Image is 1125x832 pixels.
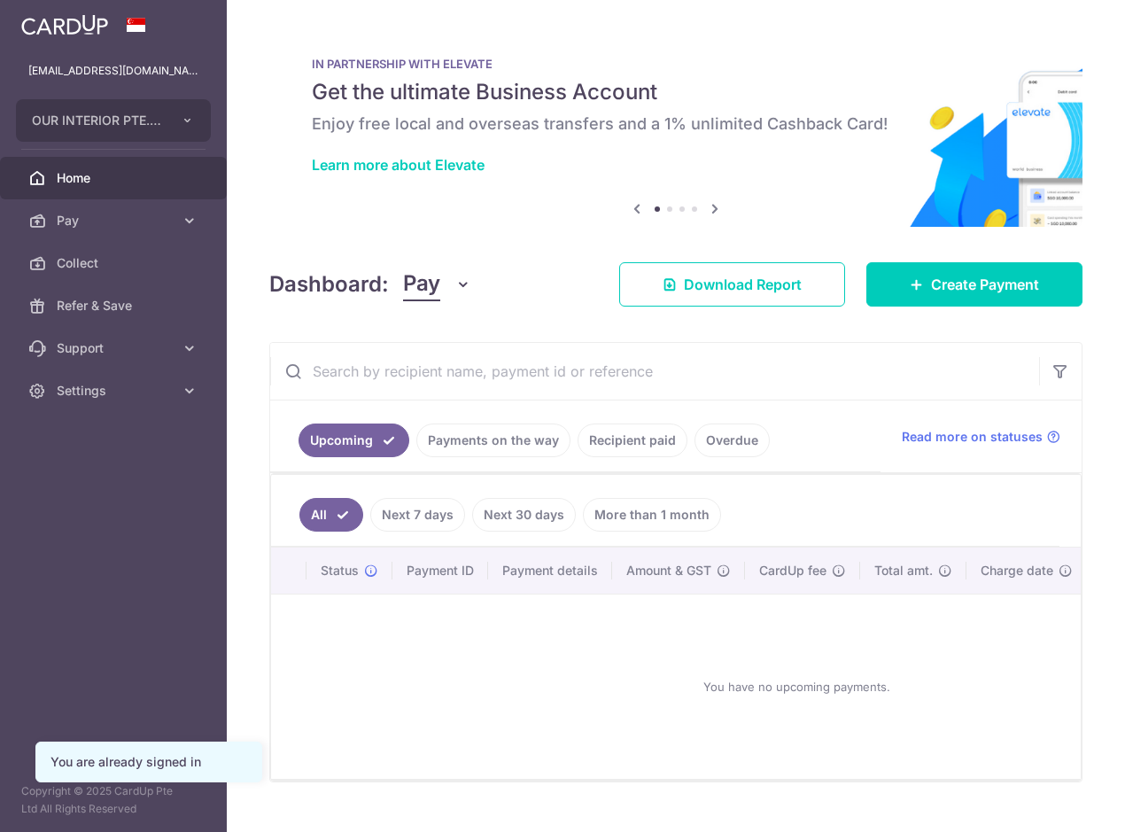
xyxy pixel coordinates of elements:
[931,274,1039,295] span: Create Payment
[403,268,471,301] button: Pay
[57,254,174,272] span: Collect
[392,548,488,594] th: Payment ID
[684,274,802,295] span: Download Report
[312,78,1040,106] h5: Get the ultimate Business Account
[312,57,1040,71] p: IN PARTNERSHIP WITH ELEVATE
[50,753,247,771] div: You are already signed in
[269,268,389,300] h4: Dashboard:
[57,297,174,315] span: Refer & Save
[312,156,485,174] a: Learn more about Elevate
[902,428,1060,446] a: Read more on statuses
[57,212,174,229] span: Pay
[370,498,465,532] a: Next 7 days
[694,424,770,457] a: Overdue
[902,428,1043,446] span: Read more on statuses
[321,562,359,579] span: Status
[981,562,1053,579] span: Charge date
[32,112,163,129] span: OUR INTERIOR PTE. LTD.
[416,424,570,457] a: Payments on the way
[57,382,174,400] span: Settings
[21,14,108,35] img: CardUp
[16,99,211,142] button: OUR INTERIOR PTE. LTD.
[299,498,363,532] a: All
[578,424,687,457] a: Recipient paid
[759,562,826,579] span: CardUp fee
[57,169,174,187] span: Home
[488,548,612,594] th: Payment details
[403,268,440,301] span: Pay
[312,113,1040,135] h6: Enjoy free local and overseas transfers and a 1% unlimited Cashback Card!
[1012,779,1107,823] iframe: Opens a widget where you can find more information
[874,562,933,579] span: Total amt.
[270,343,1039,400] input: Search by recipient name, payment id or reference
[57,339,174,357] span: Support
[28,62,198,80] p: [EMAIL_ADDRESS][DOMAIN_NAME]
[866,262,1082,307] a: Create Payment
[299,424,409,457] a: Upcoming
[269,28,1082,227] img: Renovation banner
[583,498,721,532] a: More than 1 month
[626,562,711,579] span: Amount & GST
[619,262,845,307] a: Download Report
[472,498,576,532] a: Next 30 days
